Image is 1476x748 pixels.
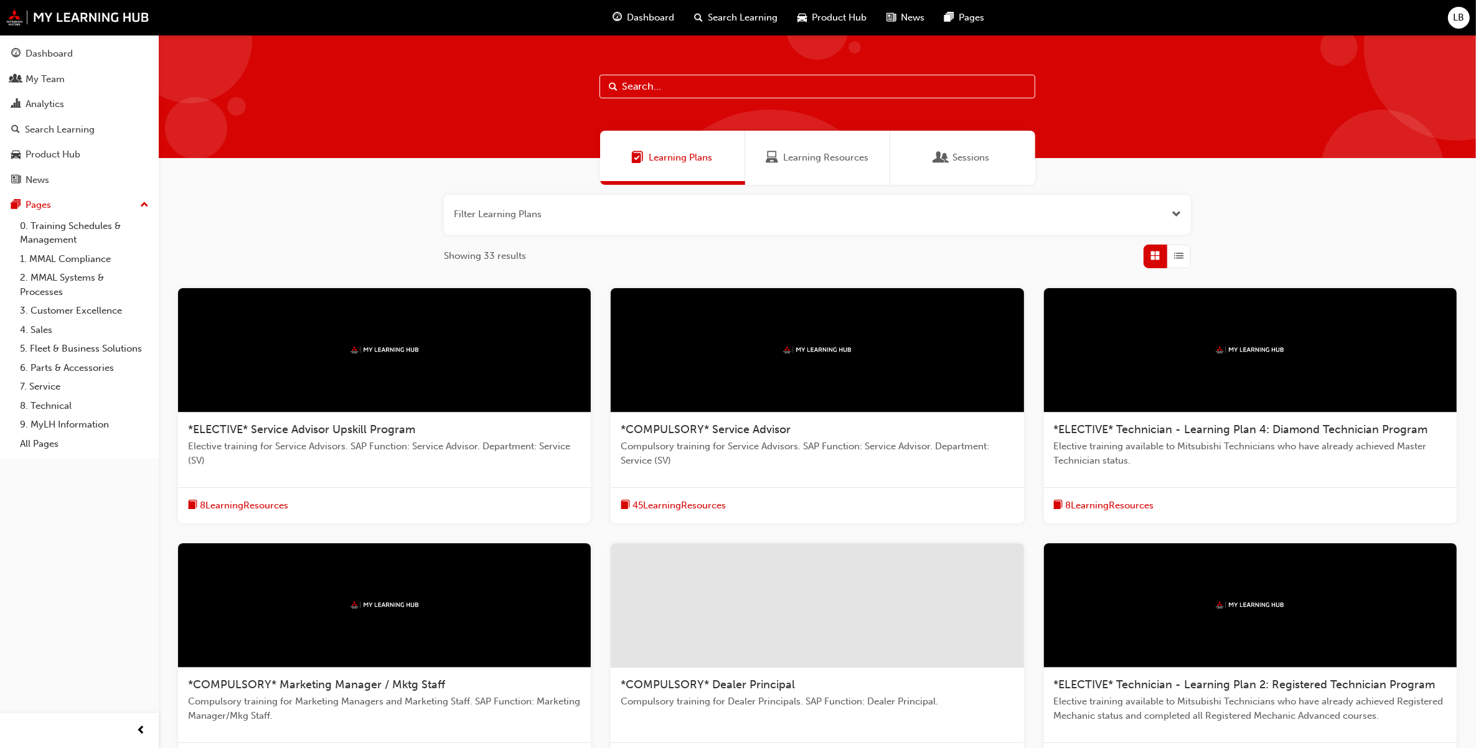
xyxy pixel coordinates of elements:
[5,118,154,141] a: Search Learning
[26,147,80,162] div: Product Hub
[26,198,51,212] div: Pages
[15,434,154,454] a: All Pages
[5,68,154,91] a: My Team
[15,250,154,269] a: 1. MMAL Compliance
[350,346,419,354] img: mmal
[935,5,995,30] a: pages-iconPages
[15,217,154,250] a: 0. Training Schedules & Management
[15,377,154,396] a: 7. Service
[1054,498,1063,513] span: book-icon
[695,10,703,26] span: search-icon
[188,678,445,691] span: *COMPULSORY* Marketing Manager / Mktg Staff
[788,5,877,30] a: car-iconProduct Hub
[1454,11,1465,25] span: LB
[5,169,154,192] a: News
[444,249,526,263] span: Showing 33 results
[137,723,146,739] span: prev-icon
[200,498,288,513] span: 8 Learning Resources
[1151,249,1160,263] span: Grid
[11,99,21,110] span: chart-icon
[15,396,154,416] a: 8. Technical
[887,10,896,26] span: news-icon
[15,358,154,378] a: 6. Parts & Accessories
[901,11,925,25] span: News
[632,498,726,513] span: 45 Learning Resources
[5,93,154,116] a: Analytics
[1175,249,1184,263] span: List
[15,320,154,340] a: 4. Sales
[6,9,149,26] img: mmal
[15,301,154,320] a: 3. Customer Excellence
[1054,439,1447,467] span: Elective training available to Mitsubishi Technicians who have already achieved Master Technician...
[945,10,954,26] span: pages-icon
[188,498,288,513] button: book-icon8LearningResources
[621,423,791,436] span: *COMPULSORY* Service Advisor
[11,74,21,85] span: people-icon
[1172,207,1181,222] button: Open the filter
[798,10,807,26] span: car-icon
[188,694,581,722] span: Compulsory training for Marketing Managers and Marketing Staff. SAP Function: Marketing Manager/M...
[15,339,154,358] a: 5. Fleet & Business Solutions
[621,694,1013,709] span: Compulsory training for Dealer Principals. SAP Function: Dealer Principal.
[11,149,21,161] span: car-icon
[632,151,644,165] span: Learning Plans
[26,72,65,86] div: My Team
[609,80,618,94] span: Search
[603,5,685,30] a: guage-iconDashboard
[1216,601,1284,609] img: mmal
[959,11,985,25] span: Pages
[953,151,990,165] span: Sessions
[11,200,21,211] span: pages-icon
[708,11,778,25] span: Search Learning
[11,175,21,186] span: news-icon
[649,151,713,165] span: Learning Plans
[600,131,745,185] a: Learning PlansLearning Plans
[783,151,868,165] span: Learning Resources
[766,151,778,165] span: Learning Resources
[613,10,623,26] span: guage-icon
[628,11,675,25] span: Dashboard
[178,288,591,523] a: mmal*ELECTIVE* Service Advisor Upskill ProgramElective training for Service Advisors. SAP Functio...
[1448,7,1470,29] button: LB
[5,40,154,194] button: DashboardMy TeamAnalyticsSearch LearningProduct HubNews
[685,5,788,30] a: search-iconSearch Learning
[5,194,154,217] button: Pages
[140,197,149,213] span: up-icon
[26,47,73,61] div: Dashboard
[188,423,415,436] span: *ELECTIVE* Service Advisor Upskill Program
[1066,498,1154,513] span: 8 Learning Resources
[1054,498,1154,513] button: book-icon8LearningResources
[350,601,419,609] img: mmal
[1054,423,1428,436] span: *ELECTIVE* Technician - Learning Plan 4: Diamond Technician Program
[1216,346,1284,354] img: mmal
[26,173,49,187] div: News
[15,268,154,301] a: 2. MMAL Systems & Processes
[745,131,890,185] a: Learning ResourcesLearning Resources
[890,131,1035,185] a: SessionsSessions
[25,123,95,137] div: Search Learning
[812,11,867,25] span: Product Hub
[1054,678,1436,691] span: *ELECTIVE* Technician - Learning Plan 2: Registered Technician Program
[1054,694,1447,722] span: Elective training available to Mitsubishi Technicians who have already achieved Registered Mechan...
[5,42,154,65] a: Dashboard
[11,49,21,60] span: guage-icon
[621,498,630,513] span: book-icon
[5,143,154,166] a: Product Hub
[26,97,64,111] div: Analytics
[599,75,1035,98] input: Search...
[783,346,852,354] img: mmal
[936,151,948,165] span: Sessions
[11,124,20,136] span: search-icon
[188,498,197,513] span: book-icon
[15,415,154,434] a: 9. MyLH Information
[188,439,581,467] span: Elective training for Service Advisors. SAP Function: Service Advisor. Department: Service (SV)
[611,288,1023,523] a: mmal*COMPULSORY* Service AdvisorCompulsory training for Service Advisors. SAP Function: Service A...
[1044,288,1457,523] a: mmal*ELECTIVE* Technician - Learning Plan 4: Diamond Technician ProgramElective training availabl...
[621,678,795,691] span: *COMPULSORY* Dealer Principal
[621,498,726,513] button: book-icon45LearningResources
[877,5,935,30] a: news-iconNews
[621,439,1013,467] span: Compulsory training for Service Advisors. SAP Function: Service Advisor. Department: Service (SV)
